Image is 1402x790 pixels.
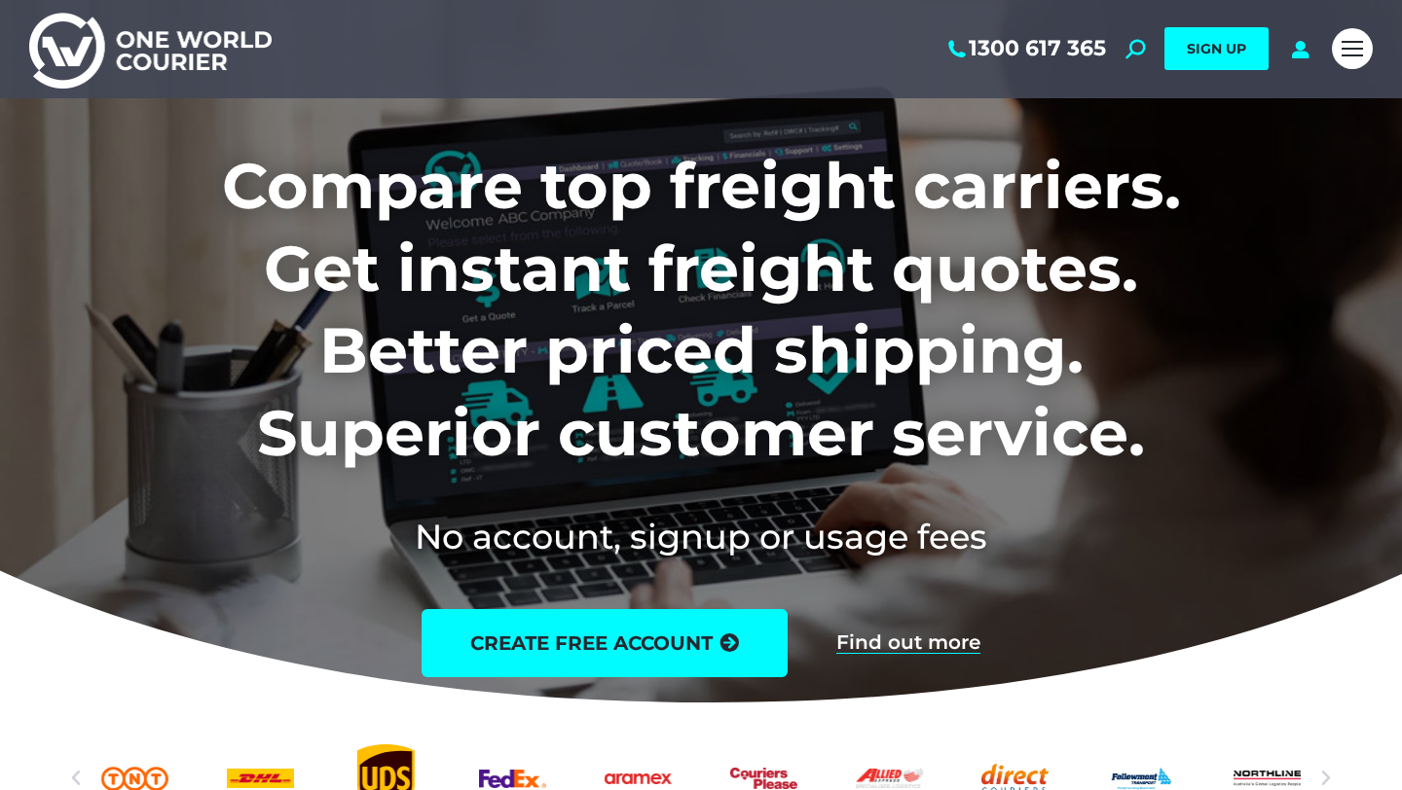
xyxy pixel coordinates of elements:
a: Mobile menu icon [1332,28,1373,69]
h2: No account, signup or usage fees [93,513,1310,560]
a: create free account [422,609,788,677]
a: 1300 617 365 [944,36,1106,61]
img: One World Courier [29,10,272,89]
span: SIGN UP [1187,40,1246,57]
a: Find out more [836,632,980,654]
a: SIGN UP [1164,27,1269,70]
h1: Compare top freight carriers. Get instant freight quotes. Better priced shipping. Superior custom... [93,145,1310,474]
